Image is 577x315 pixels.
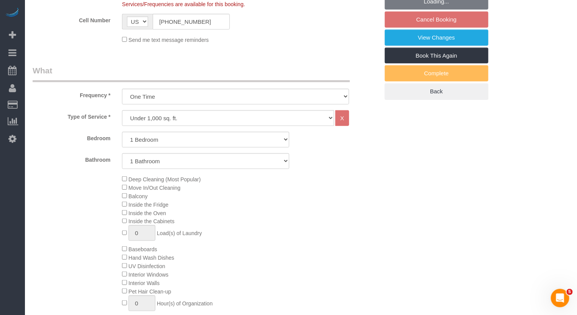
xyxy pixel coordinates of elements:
[129,288,171,295] span: Pet Hair Clean-up
[153,14,230,30] input: Cell Number
[129,255,174,261] span: Hand Wash Dishes
[27,153,116,164] label: Bathroom
[27,132,116,142] label: Bedroom
[129,185,180,191] span: Move In/Out Cleaning
[157,230,202,236] span: Load(s) of Laundry
[27,110,116,121] label: Type of Service *
[129,263,165,269] span: UV Disinfection
[129,193,148,199] span: Balcony
[129,218,175,224] span: Inside the Cabinets
[5,8,20,18] img: Automaid Logo
[129,210,166,216] span: Inside the Oven
[129,176,201,182] span: Deep Cleaning (Most Popular)
[385,48,488,64] a: Book This Again
[129,272,168,278] span: Interior Windows
[27,89,116,99] label: Frequency *
[129,280,160,286] span: Interior Walls
[33,65,350,82] legend: What
[551,289,569,307] iframe: Intercom live chat
[129,246,157,252] span: Baseboards
[129,37,209,43] span: Send me text message reminders
[385,30,488,46] a: View Changes
[27,14,116,24] label: Cell Number
[157,300,213,307] span: Hour(s) of Organization
[129,202,168,208] span: Inside the Fridge
[567,289,573,295] span: 5
[385,83,488,99] a: Back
